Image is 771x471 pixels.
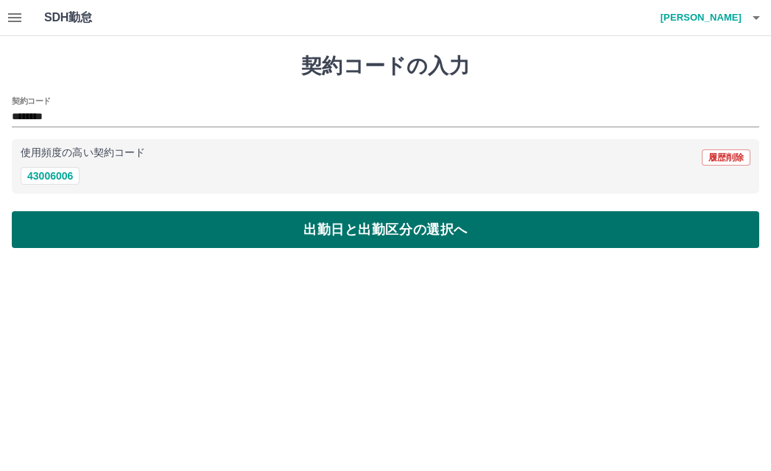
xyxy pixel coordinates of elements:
[12,54,759,79] h1: 契約コードの入力
[21,148,145,158] p: 使用頻度の高い契約コード
[21,167,80,185] button: 43006006
[702,149,750,166] button: 履歴削除
[12,95,51,107] h2: 契約コード
[12,211,759,248] button: 出勤日と出勤区分の選択へ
